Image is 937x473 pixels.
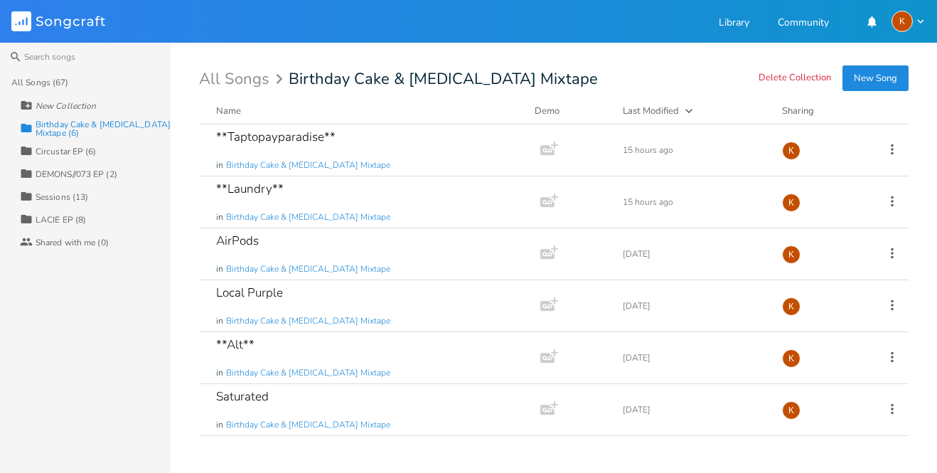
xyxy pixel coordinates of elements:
[623,146,765,154] div: 15 hours ago
[226,367,390,379] span: Birthday Cake & [MEDICAL_DATA] Mixtape
[216,159,223,171] span: in
[782,193,801,212] div: Kat
[782,349,801,368] div: Kat
[226,159,390,171] span: Birthday Cake & [MEDICAL_DATA] Mixtape
[623,354,765,362] div: [DATE]
[216,263,223,275] span: in
[719,18,749,30] a: Library
[216,104,518,118] button: Name
[623,104,765,118] button: Last Modified
[535,104,606,118] div: Demo
[623,302,765,310] div: [DATE]
[36,147,97,156] div: Circustar EP (6)
[216,315,223,327] span: in
[36,120,171,137] div: Birthday Cake & [MEDICAL_DATA] Mixtape (6)
[782,297,801,316] div: Kat
[216,131,336,143] div: **Taptopayparadise**
[289,71,598,87] span: Birthday Cake & [MEDICAL_DATA] Mixtape
[226,211,390,223] span: Birthday Cake & [MEDICAL_DATA] Mixtape
[11,78,68,87] div: All Songs (67)
[216,390,269,403] div: Saturated
[36,238,109,247] div: Shared with me (0)
[623,198,765,206] div: 15 hours ago
[216,211,223,223] span: in
[892,11,913,32] div: Kat
[36,193,88,201] div: Sessions (13)
[226,263,390,275] span: Birthday Cake & [MEDICAL_DATA] Mixtape
[216,235,259,247] div: AirPods
[892,11,926,32] button: K
[778,18,829,30] a: Community
[199,73,287,86] div: All Songs
[36,216,86,224] div: LACIE EP (8)
[36,102,96,110] div: New Collection
[782,104,867,118] div: Sharing
[623,105,679,117] div: Last Modified
[759,73,831,85] button: Delete Collection
[216,105,241,117] div: Name
[226,419,390,431] span: Birthday Cake & [MEDICAL_DATA] Mixtape
[36,170,117,179] div: DEMONS//073 EP (2)
[623,250,765,258] div: [DATE]
[216,367,223,379] span: in
[782,142,801,160] div: Kat
[842,65,909,91] button: New Song
[782,245,801,264] div: Kat
[226,315,390,327] span: Birthday Cake & [MEDICAL_DATA] Mixtape
[623,405,765,414] div: [DATE]
[782,401,801,420] div: Kat
[216,419,223,431] span: in
[216,287,283,299] div: Local Purple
